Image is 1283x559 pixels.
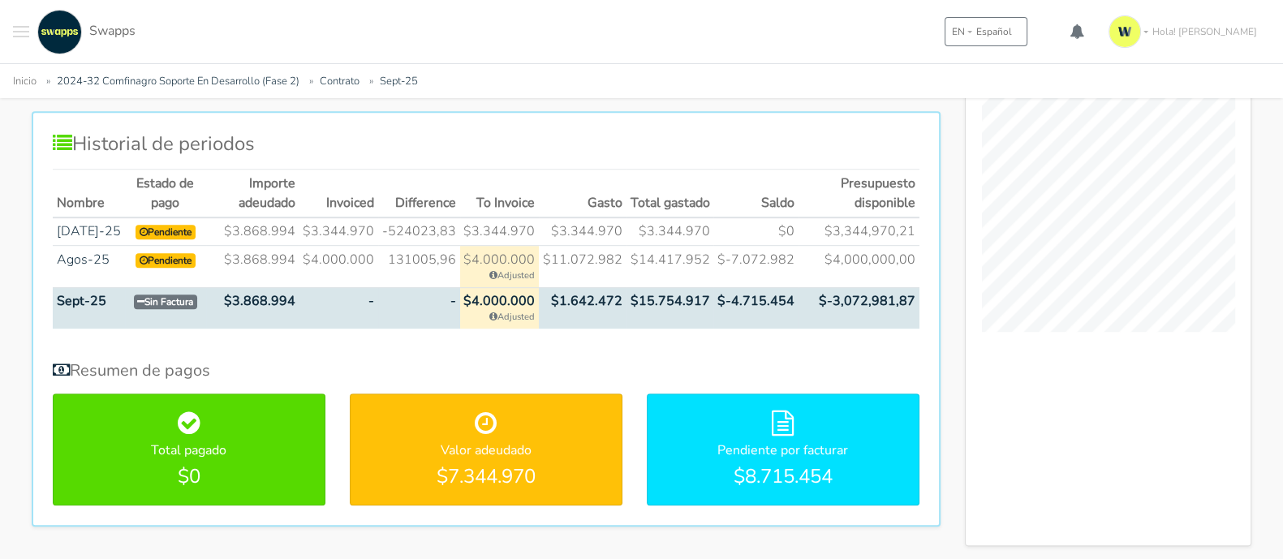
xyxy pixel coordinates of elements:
[136,225,196,239] span: Pendiente
[57,292,106,310] a: Sept-25
[799,217,919,246] td: $3,344,970,21
[37,10,82,54] img: swapps-linkedin-v2.jpg
[378,287,460,329] td: -
[70,465,308,488] h4: $0
[70,443,308,458] h6: Total pagado
[664,465,902,488] h4: $8.715.454
[13,74,37,88] a: Inicio
[134,295,198,309] span: Sin Factura
[380,74,418,88] a: Sept-25
[206,246,299,287] td: $3.868.994
[206,287,299,329] td: $3.868.994
[125,170,206,217] th: Estado de pago
[460,170,540,217] th: To Invoice
[463,311,535,325] small: Adjusted
[206,170,299,217] th: Importe adeudado
[367,465,605,488] h4: $7.344.970
[57,222,121,240] a: [DATE]-25
[463,221,535,241] div: Period Work: $3.344.970
[463,250,535,283] div: Period Work: $11.072.982 + Prior Adj: $-7.072.982
[378,217,460,246] td: -524023,83
[320,74,359,88] a: Contrato
[89,22,136,40] span: Swapps
[976,24,1012,39] span: Español
[206,217,299,246] td: $3.868.994
[136,253,196,268] span: Pendiente
[57,74,299,88] a: 2024-32 Comfinagro Soporte En Desarrollo (Fase 2)
[299,217,378,246] td: $3.344.970
[799,170,919,217] th: Presupuesto disponible
[626,287,714,329] td: $15.754.917
[53,170,125,217] th: Nombre
[378,170,460,217] th: Difference
[713,170,799,217] th: Saldo
[713,246,799,287] td: $-7.072.982
[664,443,902,458] h6: Pendiente por facturar
[299,287,378,329] td: -
[945,17,1027,46] button: ENEspañol
[539,246,626,287] td: $11.072.982
[626,246,714,287] td: $14.417.952
[57,251,110,269] a: Agos-25
[799,287,919,329] td: $-3,072,981,87
[1152,24,1257,39] span: Hola! [PERSON_NAME]
[463,291,535,325] div: Period Work: $1.642.472 + Prior Adj: + $2.357.528
[367,443,605,458] h6: Valor adeudado
[1109,15,1141,48] img: isotipo-3-3e143c57.png
[53,132,919,156] h4: Historial de periodos
[539,170,626,217] th: Gasto
[299,170,378,217] th: Invoiced
[13,10,29,54] button: Toggle navigation menu
[713,217,799,246] td: $0
[33,10,136,54] a: Swapps
[539,287,626,329] td: $1.642.472
[1102,9,1270,54] a: Hola! [PERSON_NAME]
[799,246,919,287] td: $4,000,000,00
[378,246,460,287] td: 131005,96
[299,246,378,287] td: $4.000.000
[539,217,626,246] td: $3.344.970
[713,287,799,329] td: $-4.715.454
[463,269,535,283] small: Adjusted
[53,361,919,381] h5: Resumen de pagos
[626,217,714,246] td: $3.344.970
[626,170,714,217] th: Total gastado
